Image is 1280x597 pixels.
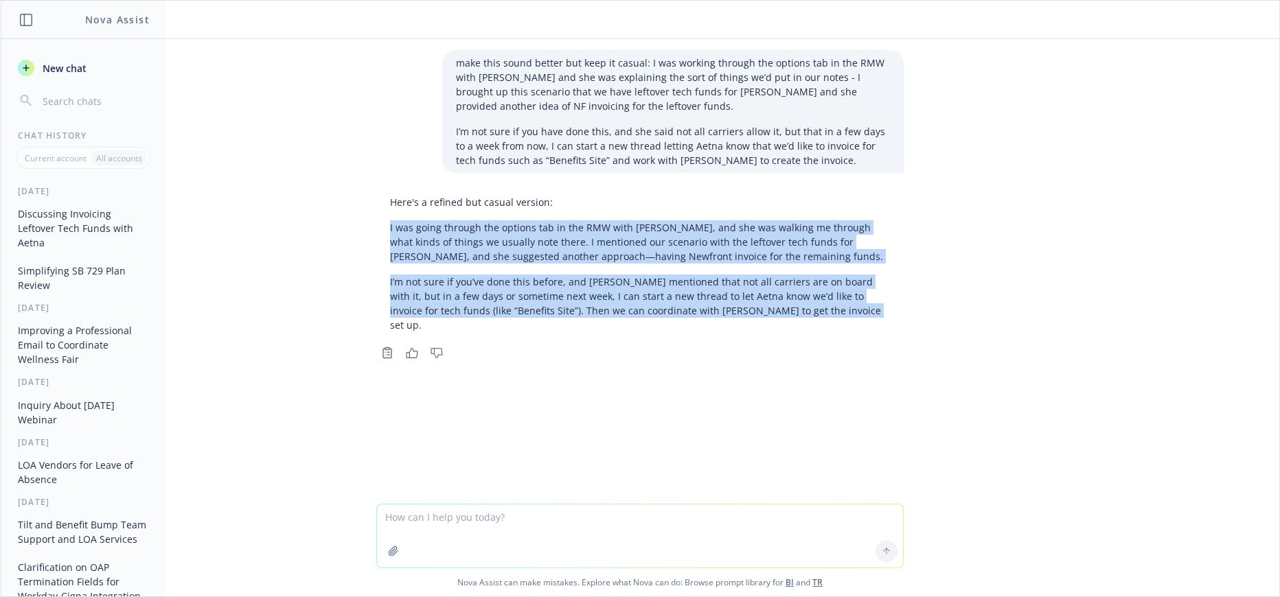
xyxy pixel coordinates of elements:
p: I’m not sure if you have done this, and she said not all carriers allow it, but that in a few day... [456,124,890,167]
button: Tilt and Benefit Bump Team Support and LOA Services [12,513,155,550]
a: BI [786,576,794,588]
input: Search chats [40,91,149,110]
p: make this sound better but keep it casual: I was working through the options tab in the RMW with ... [456,56,890,113]
button: New chat [12,56,155,80]
span: New chat [40,61,87,75]
div: [DATE] [1,302,165,314]
p: I was going through the options tab in the RMW with [PERSON_NAME], and she was walking me through... [390,220,890,264]
button: LOA Vendors for Leave of Absence [12,454,155,491]
div: [DATE] [1,496,165,508]
button: Discussing Invoicing Leftover Tech Funds with Aetna [12,202,155,254]
div: [DATE] [1,185,165,197]
svg: Copy to clipboard [381,347,393,359]
p: Here's a refined but casual version: [390,195,890,209]
button: Thumbs down [426,343,448,362]
button: Improving a Professional Email to Coordinate Wellness Fair [12,319,155,371]
span: Nova Assist can make mistakes. Explore what Nova can do: Browse prompt library for and [6,568,1274,596]
a: TR [812,576,823,588]
h1: Nova Assist [85,12,150,27]
div: Chat History [1,130,165,141]
div: [DATE] [1,376,165,388]
button: Inquiry About [DATE] Webinar [12,394,155,431]
p: Current account [25,152,87,164]
p: I’m not sure if you’ve done this before, and [PERSON_NAME] mentioned that not all carriers are on... [390,274,890,332]
button: Simplifying SB 729 Plan Review [12,259,155,296]
div: [DATE] [1,436,165,448]
p: All accounts [96,152,142,164]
